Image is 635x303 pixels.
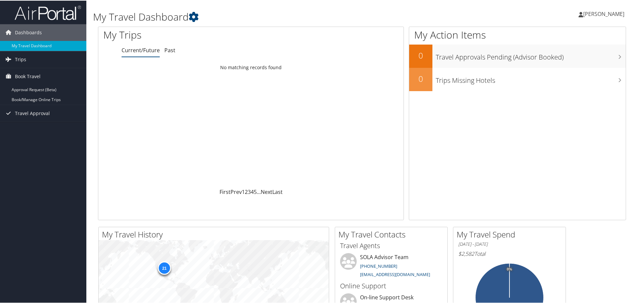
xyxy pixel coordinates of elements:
a: Current/Future [122,46,160,53]
td: No matching records found [98,61,404,73]
tspan: 0% [507,267,512,271]
a: 1 [242,188,245,195]
h3: Trips Missing Hotels [436,72,626,84]
a: [PERSON_NAME] [579,3,631,23]
h2: 0 [409,49,432,61]
h3: Travel Approvals Pending (Advisor Booked) [436,49,626,61]
h1: My Action Items [409,27,626,41]
a: Last [272,188,283,195]
span: Trips [15,51,26,67]
span: Dashboards [15,24,42,40]
span: $2,582 [458,249,474,257]
h2: My Travel Spend [457,228,566,239]
span: Book Travel [15,68,41,84]
h1: My Trips [103,27,271,41]
img: airportal-logo.png [15,4,81,20]
h6: [DATE] - [DATE] [458,240,561,247]
a: 3 [248,188,251,195]
a: 0Travel Approvals Pending (Advisor Booked) [409,44,626,67]
h1: My Travel Dashboard [93,9,452,23]
a: [PHONE_NUMBER] [360,262,397,268]
a: First [220,188,230,195]
h2: My Travel History [102,228,329,239]
a: Next [261,188,272,195]
h3: Travel Agents [340,240,442,250]
h2: My Travel Contacts [338,228,447,239]
li: SOLA Advisor Team [337,252,446,280]
span: Travel Approval [15,104,50,121]
a: Past [164,46,175,53]
a: 0Trips Missing Hotels [409,67,626,90]
a: [EMAIL_ADDRESS][DOMAIN_NAME] [360,271,430,277]
a: Prev [230,188,242,195]
h6: Total [458,249,561,257]
a: 2 [245,188,248,195]
span: … [257,188,261,195]
h3: Online Support [340,281,442,290]
div: 21 [158,261,171,274]
span: [PERSON_NAME] [583,10,624,17]
a: 4 [251,188,254,195]
h2: 0 [409,73,432,84]
a: 5 [254,188,257,195]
